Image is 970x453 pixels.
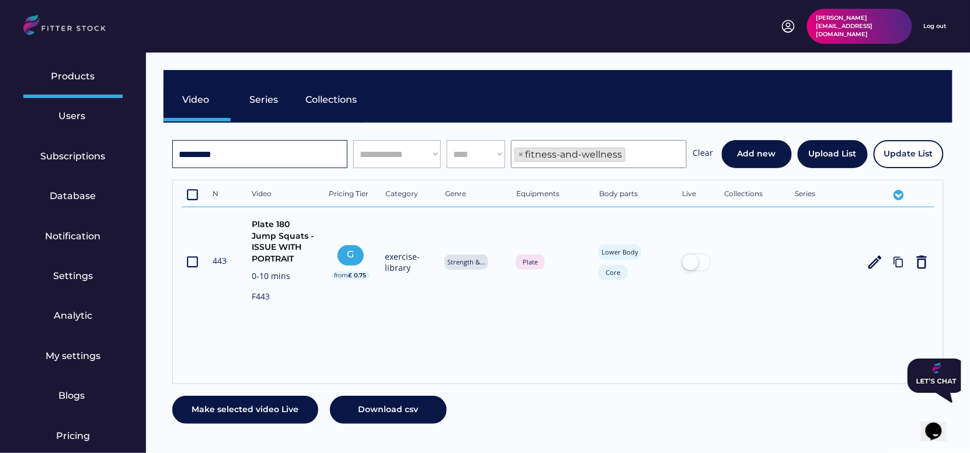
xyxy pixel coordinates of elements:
div: 0-10 mins [252,270,316,285]
div: Blogs [58,389,88,402]
button: Make selected video Live [172,396,318,424]
button: edit [867,253,884,271]
div: from [335,271,349,280]
div: Users [58,110,88,123]
div: Series [250,93,279,106]
div: Products [51,70,95,83]
span: × [518,150,524,159]
button: crop_din [185,253,200,271]
div: Video [252,189,316,201]
div: Equipments [516,189,586,201]
div: Notification [46,230,101,243]
div: Clear [693,147,713,162]
div: Core [602,268,625,277]
iframe: chat widget [903,354,961,407]
div: Video [183,93,212,106]
button: Download csv [330,396,447,424]
div: Pricing Tier [329,189,373,201]
button: Update List [874,140,944,168]
div: Plate [519,257,542,266]
div: Pricing [56,430,90,442]
div: exercise-library [385,251,432,274]
div: Live [682,189,711,201]
button: Add new [722,140,792,168]
div: G [340,248,361,261]
div: Settings [53,270,93,283]
div: Subscriptions [41,150,106,163]
div: Body parts [599,189,669,201]
button: Upload List [798,140,868,168]
button: crop_din [185,186,200,204]
div: Strength &... [447,257,485,266]
img: LOGO.svg [23,15,116,39]
div: Category [385,189,432,201]
div: Collections [724,189,783,201]
div: Lower Body [602,248,638,256]
div: Database [50,190,96,203]
div: N [213,189,239,201]
img: profile-circle.svg [781,19,795,33]
div: Genre [445,189,503,201]
div: Plate 180 Jump Squats - ISSUE WITH PORTRAIT [252,219,316,264]
div: Analytic [54,309,92,322]
div: Log out [924,22,947,30]
div: [PERSON_NAME][EMAIL_ADDRESS][DOMAIN_NAME] [816,14,903,39]
button: delete_outline [913,253,931,271]
div: F443 [252,291,316,305]
img: Chat attention grabber [5,5,63,49]
li: fitness-and-wellness [514,148,625,162]
text: crop_din [185,255,200,270]
div: My settings [46,350,100,363]
div: Series [795,189,854,201]
div: £ 0.75 [349,271,367,280]
div: 443 [213,255,239,267]
div: Collections [306,93,357,106]
text: crop_din [185,188,200,203]
iframe: chat widget [921,406,958,441]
